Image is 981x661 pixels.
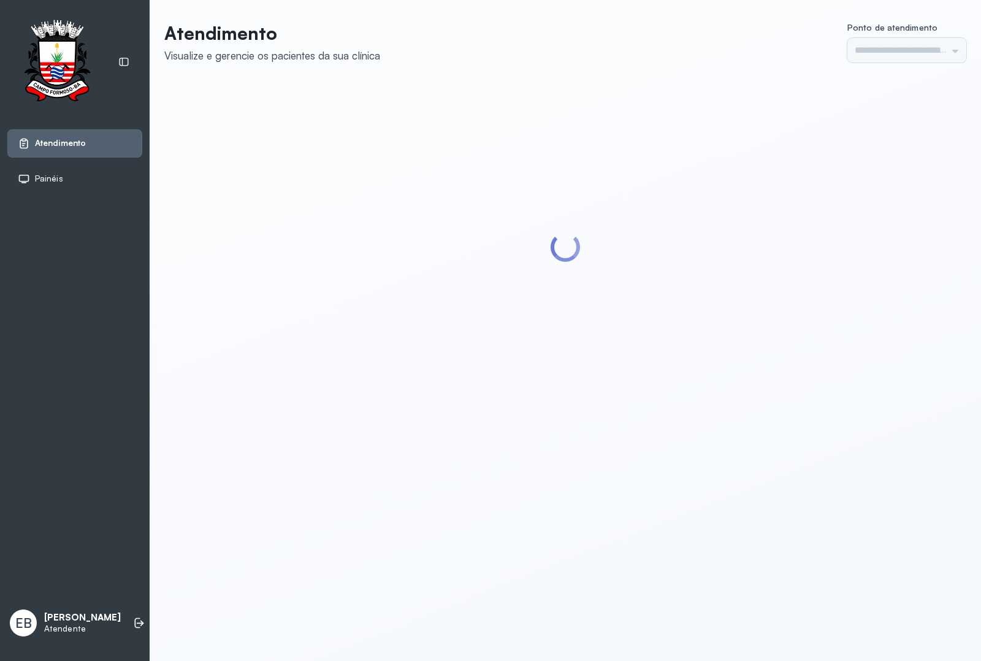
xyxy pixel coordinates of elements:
div: Visualize e gerencie os pacientes da sua clínica [164,49,380,62]
p: [PERSON_NAME] [44,612,121,624]
img: Logotipo do estabelecimento [13,20,101,105]
p: Atendente [44,624,121,634]
span: Painéis [35,174,63,184]
a: Atendimento [18,137,132,150]
span: Atendimento [35,138,86,148]
span: EB [15,615,32,631]
p: Atendimento [164,22,380,44]
span: Ponto de atendimento [847,22,937,32]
